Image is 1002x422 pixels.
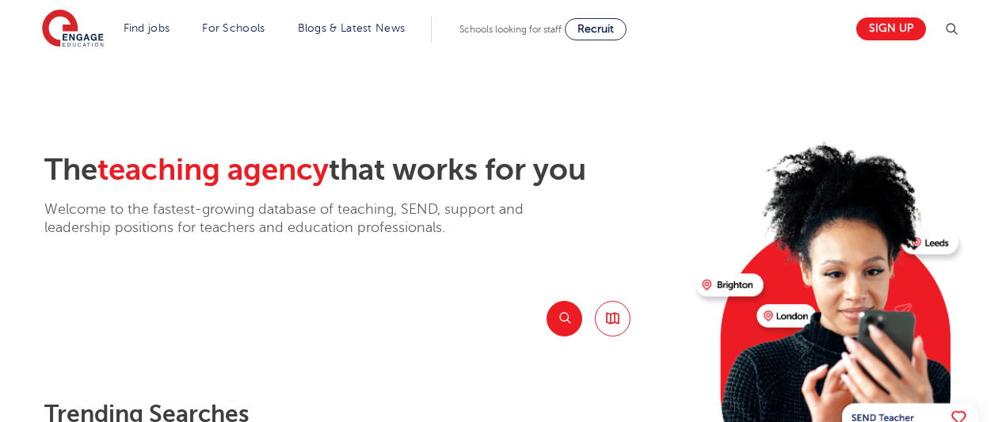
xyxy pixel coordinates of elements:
[577,23,614,35] span: Recruit
[565,18,627,40] a: Recruit
[459,24,562,35] span: Schools looking for staff
[44,200,567,238] p: Welcome to the fastest-growing database of teaching, SEND, support and leadership positions for t...
[856,17,926,40] a: Sign up
[97,153,329,187] span: teaching agency
[124,22,170,34] a: Find jobs
[42,10,104,49] img: Engage Education
[202,22,265,34] a: For Schools
[298,22,406,34] a: Blogs & Latest News
[44,152,684,188] h2: The that works for you
[547,301,582,336] button: Search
